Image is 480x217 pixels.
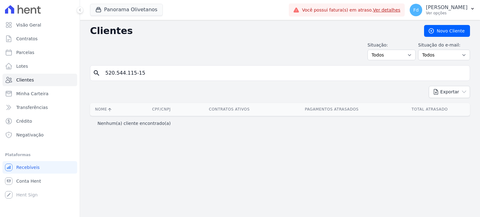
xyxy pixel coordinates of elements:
span: Lotes [16,63,28,69]
a: Visão Geral [2,19,77,31]
th: Pagamentos Atrasados [274,103,389,116]
p: Nenhum(a) cliente encontrado(a) [97,120,171,126]
span: Visão Geral [16,22,41,28]
button: Panorama Olivetanos [90,4,163,16]
span: Crédito [16,118,32,124]
a: Clientes [2,74,77,86]
input: Buscar por nome, CPF ou e-mail [102,67,467,79]
p: Ver opções [426,11,467,16]
button: Exportar [429,86,470,98]
a: Ver detalhes [373,7,401,12]
p: [PERSON_NAME] [426,4,467,11]
a: Lotes [2,60,77,72]
th: Nome [90,103,138,116]
span: Transferências [16,104,48,111]
a: Crédito [2,115,77,127]
span: Recebíveis [16,164,40,170]
a: Parcelas [2,46,77,59]
div: Plataformas [5,151,75,159]
span: Parcelas [16,49,34,56]
i: search [93,69,100,77]
a: Recebíveis [2,161,77,174]
span: Contratos [16,36,37,42]
a: Transferências [2,101,77,114]
a: Novo Cliente [424,25,470,37]
th: CPF/CNPJ [138,103,184,116]
span: Negativação [16,132,44,138]
span: Minha Carteira [16,91,48,97]
span: Conta Hent [16,178,41,184]
span: Fd [413,8,419,12]
label: Situação do e-mail: [418,42,470,48]
th: Total Atrasado [389,103,470,116]
a: Conta Hent [2,175,77,187]
a: Minha Carteira [2,87,77,100]
span: Clientes [16,77,34,83]
h2: Clientes [90,25,414,37]
a: Negativação [2,129,77,141]
th: Contratos Ativos [184,103,274,116]
a: Contratos [2,32,77,45]
span: Você possui fatura(s) em atraso. [302,7,400,13]
label: Situação: [367,42,416,48]
button: Fd [PERSON_NAME] Ver opções [405,1,480,19]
